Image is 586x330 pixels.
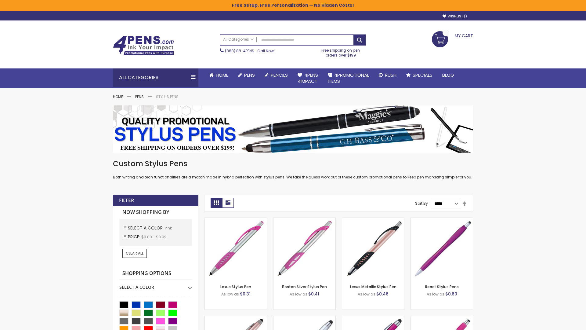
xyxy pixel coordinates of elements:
[273,218,335,280] img: Boston Silver Stylus Pen-Pink
[113,159,473,180] div: Both writing and tech functionalities are a match made in hybrid perfection with stylus pens. We ...
[323,68,374,88] a: 4PROMOTIONALITEMS
[445,291,457,297] span: $0.60
[293,68,323,88] a: 4Pens4impact
[156,94,179,99] strong: Stylus Pens
[141,234,167,240] span: $0.00 - $0.99
[427,291,444,297] span: As low as
[328,72,369,84] span: 4PROMOTIONAL ITEMS
[358,291,375,297] span: As low as
[260,68,293,82] a: Pencils
[413,72,432,78] span: Specials
[350,284,396,289] a: Lexus Metallic Stylus Pen
[442,72,454,78] span: Blog
[233,68,260,82] a: Pens
[308,291,319,297] span: $0.41
[437,68,459,82] a: Blog
[220,284,251,289] a: Lexus Stylus Pen
[411,218,473,280] img: React Stylus Pens-Pink
[205,316,267,321] a: Lory Metallic Stylus Pen-Pink
[273,316,335,321] a: Silver Cool Grip Stylus Pen-Pink
[220,35,257,45] a: All Categories
[113,36,174,55] img: 4Pens Custom Pens and Promotional Products
[315,46,367,58] div: Free shipping on pen orders over $199
[128,225,165,231] span: Select A Color
[119,267,192,280] strong: Shopping Options
[298,72,318,84] span: 4Pens 4impact
[240,291,251,297] span: $0.31
[223,37,254,42] span: All Categories
[165,226,172,231] span: Pink
[411,316,473,321] a: Pearl Element Stylus Pens-Pink
[225,48,275,53] span: - Call Now!
[126,251,143,256] span: Clear All
[205,218,267,223] a: Lexus Stylus Pen-Pink
[205,218,267,280] img: Lexus Stylus Pen-Pink
[204,68,233,82] a: Home
[128,234,141,240] span: Price
[342,218,404,223] a: Lexus Metallic Stylus Pen-Pink
[216,72,228,78] span: Home
[135,94,144,99] a: Pens
[273,218,335,223] a: Boston Silver Stylus Pen-Pink
[244,72,255,78] span: Pens
[425,284,459,289] a: React Stylus Pens
[415,201,428,206] label: Sort By
[290,291,307,297] span: As low as
[376,291,389,297] span: $0.46
[342,218,404,280] img: Lexus Metallic Stylus Pen-Pink
[119,206,192,219] strong: Now Shopping by
[119,197,134,204] strong: Filter
[119,280,192,290] div: Select A Color
[385,72,396,78] span: Rush
[113,159,473,169] h1: Custom Stylus Pens
[113,105,473,153] img: Stylus Pens
[113,68,198,87] div: All Categories
[401,68,437,82] a: Specials
[122,249,147,258] a: Clear All
[282,284,327,289] a: Boston Silver Stylus Pen
[221,291,239,297] span: As low as
[113,94,123,99] a: Home
[211,198,222,208] strong: Grid
[225,48,254,53] a: (888) 88-4PENS
[374,68,401,82] a: Rush
[271,72,288,78] span: Pencils
[342,316,404,321] a: Metallic Cool Grip Stylus Pen-Pink
[443,14,467,19] a: Wishlist
[411,218,473,223] a: React Stylus Pens-Pink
